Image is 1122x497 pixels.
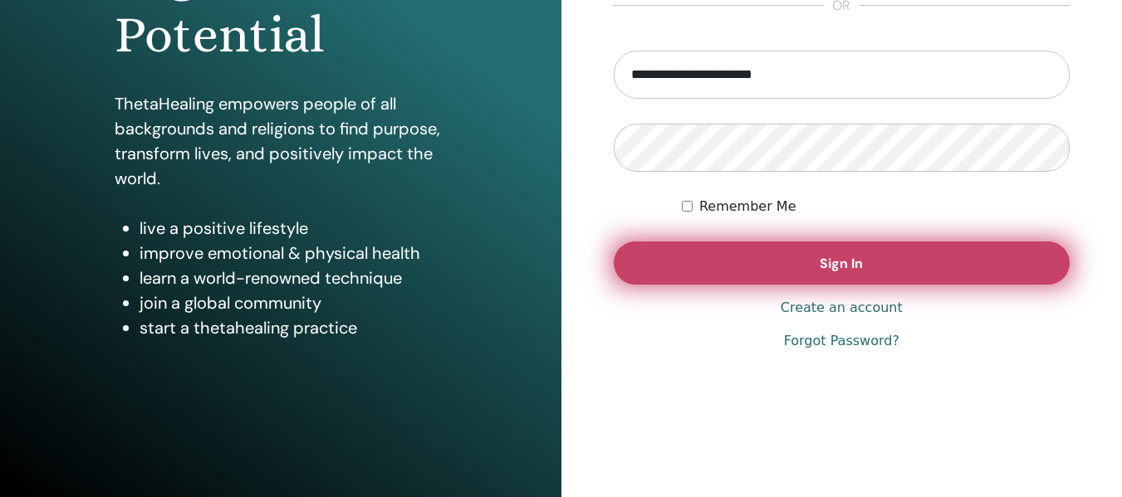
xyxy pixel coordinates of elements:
a: Forgot Password? [784,331,899,351]
span: Sign In [820,255,863,272]
li: live a positive lifestyle [140,216,447,241]
label: Remember Me [699,197,796,217]
div: Keep me authenticated indefinitely or until I manually logout [682,197,1070,217]
li: join a global community [140,290,447,315]
li: start a thetahealing practice [140,315,447,340]
li: improve emotional & physical health [140,241,447,266]
li: learn a world-renowned technique [140,266,447,290]
a: Create an account [781,298,903,318]
p: ThetaHealing empowers people of all backgrounds and religions to find purpose, transform lives, a... [115,91,447,191]
button: Sign In [614,241,1071,285]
